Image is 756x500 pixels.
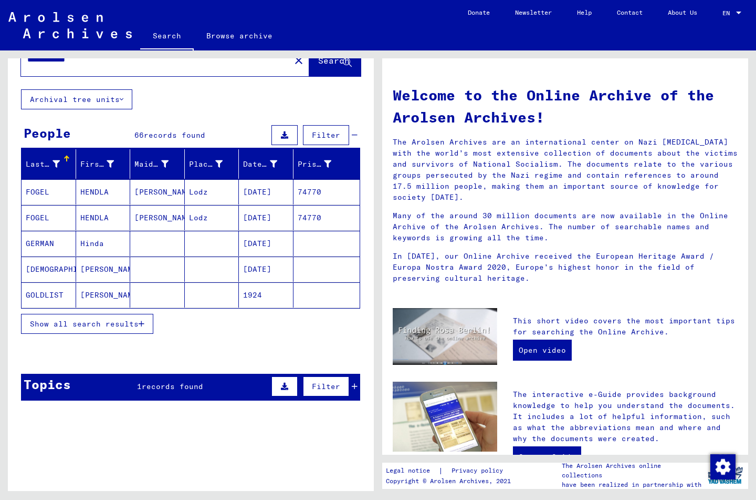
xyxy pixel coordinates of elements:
button: Search [309,44,361,76]
span: records found [144,130,205,140]
mat-cell: [PERSON_NAME] [130,205,185,230]
button: Archival tree units [21,89,132,109]
a: Open e-Guide [513,446,581,467]
button: Filter [303,125,349,145]
div: Last Name [26,156,76,172]
mat-header-cell: Prisoner # [293,149,360,179]
div: Maiden Name [134,156,184,172]
span: 66 [134,130,144,140]
mat-cell: [PERSON_NAME] [76,282,131,308]
mat-cell: Hinda [76,231,131,256]
img: yv_logo.png [706,462,745,488]
button: Filter [303,376,349,396]
mat-cell: Lodz [185,205,239,230]
span: EN [722,9,734,17]
p: have been realized in partnership with [562,480,702,489]
mat-cell: GERMAN [22,231,76,256]
mat-cell: [DATE] [239,205,293,230]
mat-header-cell: Maiden Name [130,149,185,179]
p: The Arolsen Archives online collections [562,461,702,480]
div: Place of Birth [189,156,239,172]
mat-cell: FOGEL [22,205,76,230]
mat-cell: 74770 [293,205,360,230]
mat-cell: [DATE] [239,231,293,256]
a: Search [140,23,194,50]
mat-cell: Lodz [185,179,239,205]
div: Place of Birth [189,159,223,170]
div: Date of Birth [243,156,293,172]
p: Many of the around 30 million documents are now available in the Online Archive of the Arolsen Ar... [393,210,738,243]
a: Open video [513,340,572,361]
div: | [386,465,516,476]
div: Last Name [26,159,60,170]
p: In [DATE], our Online Archive received the European Heritage Award / Europa Nostra Award 2020, Eu... [393,251,738,284]
mat-cell: 1924 [239,282,293,308]
span: 1 [137,382,142,391]
mat-cell: [PERSON_NAME] [130,179,185,205]
mat-header-cell: Date of Birth [239,149,293,179]
div: Topics [24,375,71,394]
div: Prisoner # [298,156,348,172]
mat-header-cell: First Name [76,149,131,179]
mat-cell: [DEMOGRAPHIC_DATA] [22,257,76,282]
p: This short video covers the most important tips for searching the Online Archive. [513,315,738,338]
a: Browse archive [194,23,285,48]
mat-cell: [DATE] [239,257,293,282]
p: The interactive e-Guide provides background knowledge to help you understand the documents. It in... [513,389,738,444]
button: Clear [288,49,309,70]
div: First Name [80,159,114,170]
img: eguide.jpg [393,382,497,452]
mat-cell: 74770 [293,179,360,205]
span: Filter [312,382,340,391]
mat-cell: FOGEL [22,179,76,205]
span: records found [142,382,203,391]
div: Maiden Name [134,159,169,170]
a: Legal notice [386,465,438,476]
mat-cell: HENDLA [76,179,131,205]
span: Show all search results [30,319,139,329]
div: Date of Birth [243,159,277,170]
a: Privacy policy [443,465,516,476]
mat-cell: [DATE] [239,179,293,205]
mat-icon: close [292,54,305,67]
div: People [24,124,71,142]
mat-header-cell: Last Name [22,149,76,179]
div: Prisoner # [298,159,332,170]
img: Change consent [710,454,736,479]
span: Filter [312,130,340,140]
p: Copyright © Arolsen Archives, 2021 [386,476,516,486]
mat-cell: GOLDLIST [22,282,76,308]
mat-cell: HENDLA [76,205,131,230]
img: video.jpg [393,308,497,365]
h1: Welcome to the Online Archive of the Arolsen Archives! [393,84,738,128]
button: Show all search results [21,314,153,334]
div: First Name [80,156,130,172]
img: Arolsen_neg.svg [8,12,132,38]
p: The Arolsen Archives are an international center on Nazi [MEDICAL_DATA] with the world’s most ext... [393,137,738,203]
span: Search [318,55,350,66]
mat-cell: [PERSON_NAME] [76,257,131,282]
mat-header-cell: Place of Birth [185,149,239,179]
